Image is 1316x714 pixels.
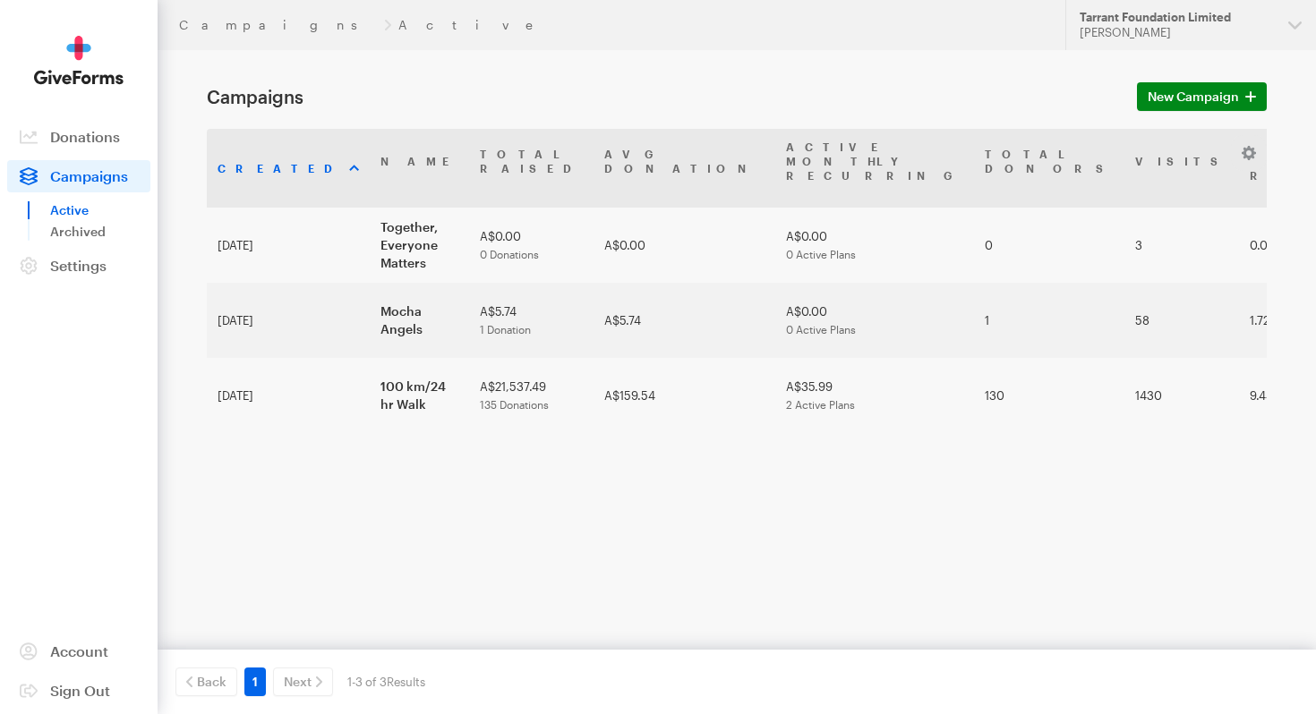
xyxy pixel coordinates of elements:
[480,248,539,260] span: 0 Donations
[594,358,775,433] td: A$159.54
[1124,358,1239,433] td: 1430
[1124,208,1239,283] td: 3
[50,257,107,274] span: Settings
[1124,283,1239,358] td: 58
[7,250,150,282] a: Settings
[974,208,1124,283] td: 0
[469,283,594,358] td: A$5.74
[1137,82,1267,111] a: New Campaign
[7,160,150,192] a: Campaigns
[594,283,775,358] td: A$5.74
[775,283,974,358] td: A$0.00
[34,36,124,85] img: GiveForms
[594,129,775,208] th: AvgDonation: activate to sort column ascending
[207,86,1115,107] h1: Campaigns
[775,129,974,208] th: Active MonthlyRecurring: activate to sort column ascending
[207,358,370,433] td: [DATE]
[594,208,775,283] td: A$0.00
[370,283,469,358] td: Mocha Angels
[50,128,120,145] span: Donations
[207,208,370,283] td: [DATE]
[480,398,549,411] span: 135 Donations
[370,129,469,208] th: Name: activate to sort column ascending
[207,283,370,358] td: [DATE]
[1080,10,1274,25] div: Tarrant Foundation Limited
[179,18,377,32] a: Campaigns
[370,358,469,433] td: 100 km/24 hr Walk
[786,323,856,336] span: 0 Active Plans
[775,208,974,283] td: A$0.00
[480,323,531,336] span: 1 Donation
[1148,86,1239,107] span: New Campaign
[974,129,1124,208] th: TotalDonors: activate to sort column ascending
[7,121,150,153] a: Donations
[469,129,594,208] th: TotalRaised: activate to sort column ascending
[50,167,128,184] span: Campaigns
[974,283,1124,358] td: 1
[1080,25,1274,40] div: [PERSON_NAME]
[1124,129,1239,208] th: Visits: activate to sort column ascending
[370,208,469,283] td: Together, Everyone Matters
[974,358,1124,433] td: 130
[207,129,370,208] th: Created: activate to sort column ascending
[50,221,150,242] a: Archived
[786,248,856,260] span: 0 Active Plans
[50,200,150,221] a: Active
[786,398,855,411] span: 2 Active Plans
[469,358,594,433] td: A$21,537.49
[469,208,594,283] td: A$0.00
[775,358,974,433] td: A$35.99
